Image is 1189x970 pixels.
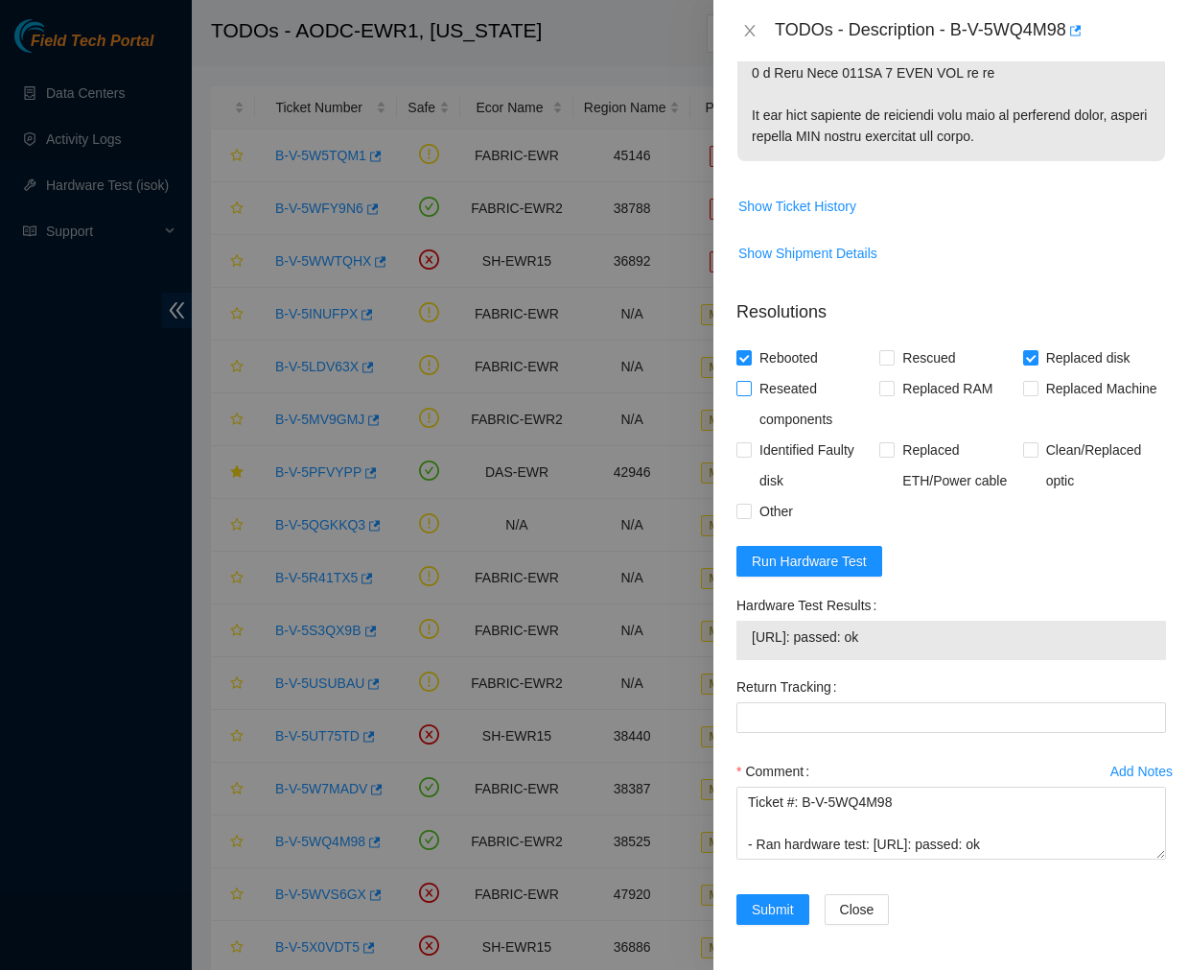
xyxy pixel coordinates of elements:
[737,191,857,222] button: Show Ticket History
[736,284,1166,325] p: Resolutions
[825,894,890,925] button: Close
[1038,373,1165,404] span: Replaced Machine
[736,672,845,702] label: Return Tracking
[736,546,882,577] button: Run Hardware Test
[1038,435,1166,496] span: Clean/Replaced optic
[840,899,874,920] span: Close
[752,496,801,527] span: Other
[736,756,817,787] label: Comment
[752,551,867,572] span: Run Hardware Test
[775,15,1166,46] div: TODOs - Description - B-V-5WQ4M98
[738,196,856,217] span: Show Ticket History
[736,787,1166,860] textarea: Comment
[752,627,1151,648] span: [URL]: passed: ok
[737,238,878,269] button: Show Shipment Details
[895,435,1022,496] span: Replaced ETH/Power cable
[752,899,794,920] span: Submit
[1038,343,1138,373] span: Replaced disk
[736,702,1166,733] input: Return Tracking
[895,343,963,373] span: Rescued
[752,343,826,373] span: Rebooted
[752,435,879,496] span: Identified Faulty disk
[895,373,1000,404] span: Replaced RAM
[752,373,879,435] span: Reseated components
[1110,765,1173,778] div: Add Notes
[1109,756,1174,787] button: Add Notes
[736,22,763,40] button: Close
[738,243,877,264] span: Show Shipment Details
[736,894,809,925] button: Submit
[736,590,884,621] label: Hardware Test Results
[742,23,758,38] span: close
